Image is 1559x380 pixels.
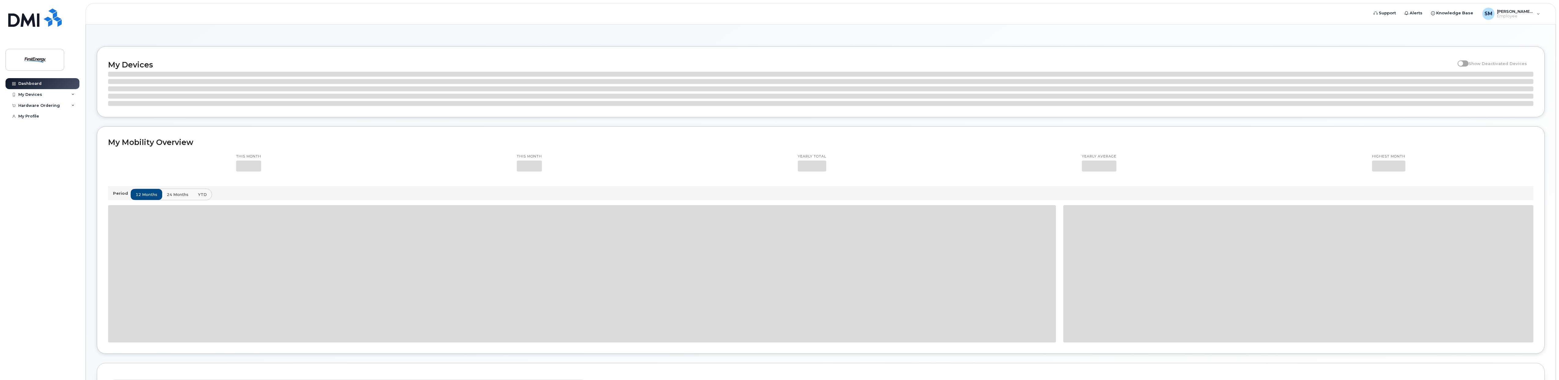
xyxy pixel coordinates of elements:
p: Period [113,190,130,196]
span: Show Deactivated Devices [1469,61,1527,66]
span: YTD [198,192,207,197]
span: 24 months [167,192,188,197]
p: This month [517,154,542,159]
h2: My Mobility Overview [108,138,1533,147]
p: This month [236,154,261,159]
p: Yearly average [1082,154,1116,159]
h2: My Devices [108,60,1455,69]
p: Yearly total [798,154,826,159]
p: Highest month [1372,154,1405,159]
input: Show Deactivated Devices [1458,58,1462,63]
